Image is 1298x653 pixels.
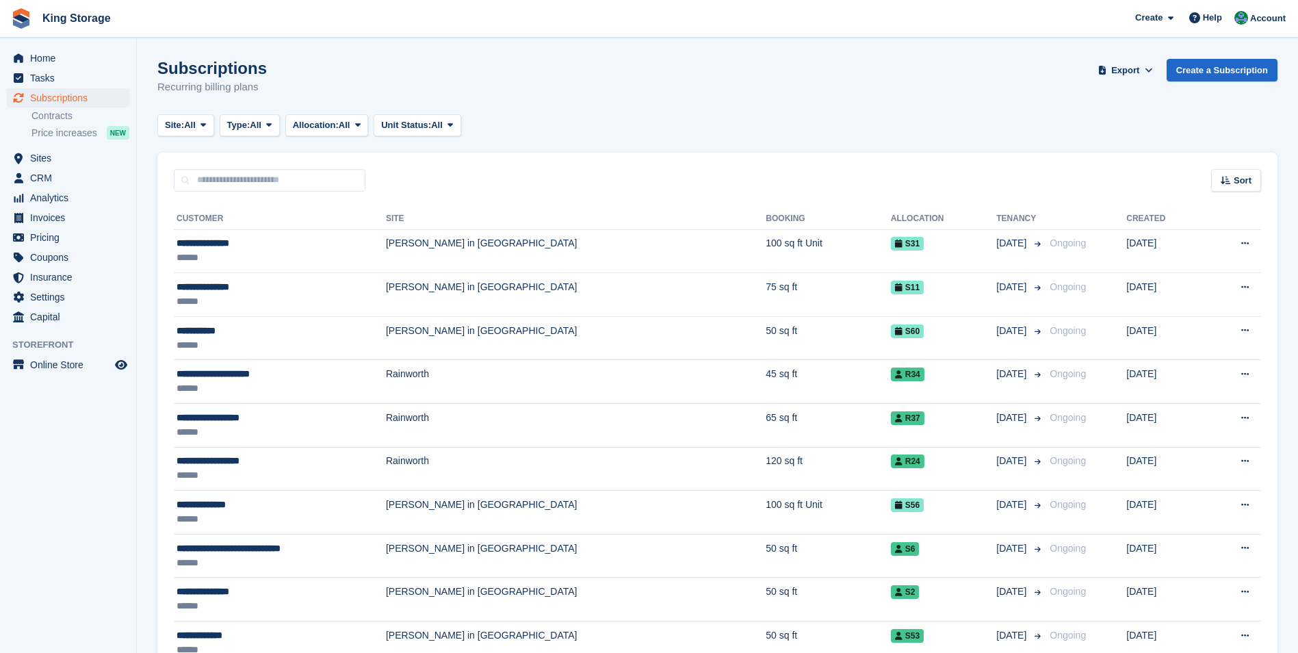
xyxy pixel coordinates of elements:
[250,118,261,132] span: All
[7,355,129,374] a: menu
[386,316,766,360] td: [PERSON_NAME] in [GEOGRAPHIC_DATA]
[386,491,766,535] td: [PERSON_NAME] in [GEOGRAPHIC_DATA]
[157,59,267,77] h1: Subscriptions
[30,287,112,307] span: Settings
[30,268,112,287] span: Insurance
[1126,534,1204,578] td: [DATE]
[891,542,920,556] span: S6
[7,268,129,287] a: menu
[7,149,129,168] a: menu
[31,127,97,140] span: Price increases
[1126,447,1204,491] td: [DATE]
[996,454,1029,468] span: [DATE]
[766,534,890,578] td: 50 sq ft
[1234,11,1248,25] img: John King
[386,360,766,404] td: Rainworth
[386,404,766,448] td: Rainworth
[891,208,996,230] th: Allocation
[1126,578,1204,622] td: [DATE]
[113,357,129,373] a: Preview store
[386,229,766,273] td: [PERSON_NAME] in [GEOGRAPHIC_DATA]
[227,118,250,132] span: Type:
[7,208,129,227] a: menu
[891,629,924,643] span: S53
[1095,59,1156,81] button: Export
[30,149,112,168] span: Sites
[157,114,214,137] button: Site: All
[381,118,431,132] span: Unit Status:
[7,168,129,188] a: menu
[996,411,1029,425] span: [DATE]
[1203,11,1222,25] span: Help
[1250,12,1286,25] span: Account
[12,338,136,352] span: Storefront
[891,368,924,381] span: R34
[891,585,920,599] span: S2
[293,118,339,132] span: Allocation:
[891,454,924,468] span: R24
[386,273,766,317] td: [PERSON_NAME] in [GEOGRAPHIC_DATA]
[1126,273,1204,317] td: [DATE]
[1111,64,1139,77] span: Export
[1126,316,1204,360] td: [DATE]
[1126,404,1204,448] td: [DATE]
[7,248,129,267] a: menu
[996,280,1029,294] span: [DATE]
[1126,229,1204,273] td: [DATE]
[996,236,1029,251] span: [DATE]
[996,367,1029,381] span: [DATE]
[766,208,890,230] th: Booking
[766,404,890,448] td: 65 sq ft
[1050,238,1086,248] span: Ongoing
[7,307,129,326] a: menu
[996,628,1029,643] span: [DATE]
[996,541,1029,556] span: [DATE]
[339,118,350,132] span: All
[766,360,890,404] td: 45 sq ft
[766,578,890,622] td: 50 sq ft
[1126,360,1204,404] td: [DATE]
[1126,208,1204,230] th: Created
[1050,281,1086,292] span: Ongoing
[30,188,112,207] span: Analytics
[285,114,369,137] button: Allocation: All
[7,88,129,107] a: menu
[7,49,129,68] a: menu
[30,168,112,188] span: CRM
[30,307,112,326] span: Capital
[996,208,1044,230] th: Tenancy
[37,7,116,29] a: King Storage
[996,585,1029,599] span: [DATE]
[996,324,1029,338] span: [DATE]
[374,114,460,137] button: Unit Status: All
[766,447,890,491] td: 120 sq ft
[30,208,112,227] span: Invoices
[31,110,129,123] a: Contracts
[174,208,386,230] th: Customer
[1050,543,1086,554] span: Ongoing
[891,498,924,512] span: S56
[107,126,129,140] div: NEW
[766,273,890,317] td: 75 sq ft
[386,578,766,622] td: [PERSON_NAME] in [GEOGRAPHIC_DATA]
[7,188,129,207] a: menu
[1135,11,1163,25] span: Create
[891,324,924,338] span: S60
[30,355,112,374] span: Online Store
[386,208,766,230] th: Site
[766,229,890,273] td: 100 sq ft Unit
[1234,174,1251,188] span: Sort
[891,237,924,251] span: S31
[30,68,112,88] span: Tasks
[996,498,1029,512] span: [DATE]
[1050,325,1086,336] span: Ongoing
[220,114,280,137] button: Type: All
[31,125,129,140] a: Price increases NEW
[30,88,112,107] span: Subscriptions
[7,228,129,247] a: menu
[1050,630,1086,641] span: Ongoing
[386,447,766,491] td: Rainworth
[891,411,924,425] span: R37
[30,248,112,267] span: Coupons
[7,68,129,88] a: menu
